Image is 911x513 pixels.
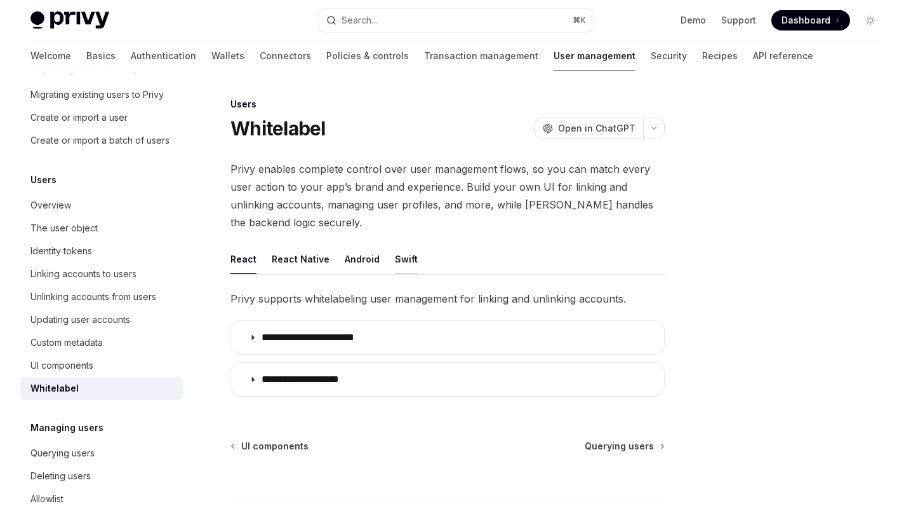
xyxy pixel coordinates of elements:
div: Unlinking accounts from users [30,289,156,304]
button: Search...⌘K [317,9,594,32]
img: light logo [30,11,109,29]
span: Open in ChatGPT [558,122,635,135]
a: Transaction management [424,41,538,71]
span: Privy supports whitelabeling user management for linking and unlinking accounts. [230,290,665,308]
button: Open in ChatGPT [535,118,643,139]
a: Querying users [585,440,663,453]
a: API reference [753,41,813,71]
a: User management [554,41,635,71]
a: UI components [20,354,183,377]
a: Policies & controls [326,41,409,71]
a: Dashboard [771,10,850,31]
h1: Whitelabel [230,117,326,140]
div: UI components [30,358,93,373]
a: UI components [232,440,309,453]
a: Connectors [260,41,311,71]
a: Allowlist [20,488,183,510]
a: The user object [20,217,183,240]
div: The user object [30,221,98,236]
button: React Native [272,244,329,274]
h5: Managing users [30,420,103,435]
div: Create or import a user [30,110,128,125]
a: Updating user accounts [20,308,183,331]
div: Custom metadata [30,335,103,350]
button: Toggle dark mode [860,10,881,31]
div: Migrating existing users to Privy [30,87,164,102]
a: Deleting users [20,465,183,488]
a: Wallets [211,41,244,71]
div: Identity tokens [30,243,92,259]
div: Search... [342,13,377,28]
div: Updating user accounts [30,312,130,327]
a: Overview [20,194,183,217]
button: Android [345,244,380,274]
a: Identity tokens [20,240,183,263]
span: Dashboard [781,14,830,27]
button: Swift [395,244,418,274]
button: React [230,244,256,274]
a: Whitelabel [20,377,183,400]
span: ⌘ K [573,15,586,25]
a: Create or import a batch of users [20,129,183,152]
a: Demo [681,14,706,27]
div: Linking accounts to users [30,266,136,282]
span: Privy enables complete control over user management flows, so you can match every user action to ... [230,160,665,231]
a: Querying users [20,442,183,465]
div: Overview [30,198,71,213]
span: Querying users [585,440,654,453]
a: Linking accounts to users [20,263,183,285]
a: Create or import a user [20,106,183,129]
div: Create or import a batch of users [30,133,170,148]
a: Security [651,41,687,71]
div: Deleting users [30,469,91,484]
a: Basics [86,41,116,71]
a: Welcome [30,41,71,71]
a: Support [721,14,756,27]
span: UI components [241,440,309,453]
a: Custom metadata [20,331,183,354]
div: Allowlist [30,491,63,507]
a: Unlinking accounts from users [20,285,183,308]
h5: Users [30,172,57,188]
a: Migrating existing users to Privy [20,83,183,106]
div: Whitelabel [30,381,79,396]
div: Users [230,98,665,111]
a: Authentication [131,41,196,71]
div: Querying users [30,446,95,461]
a: Recipes [702,41,738,71]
